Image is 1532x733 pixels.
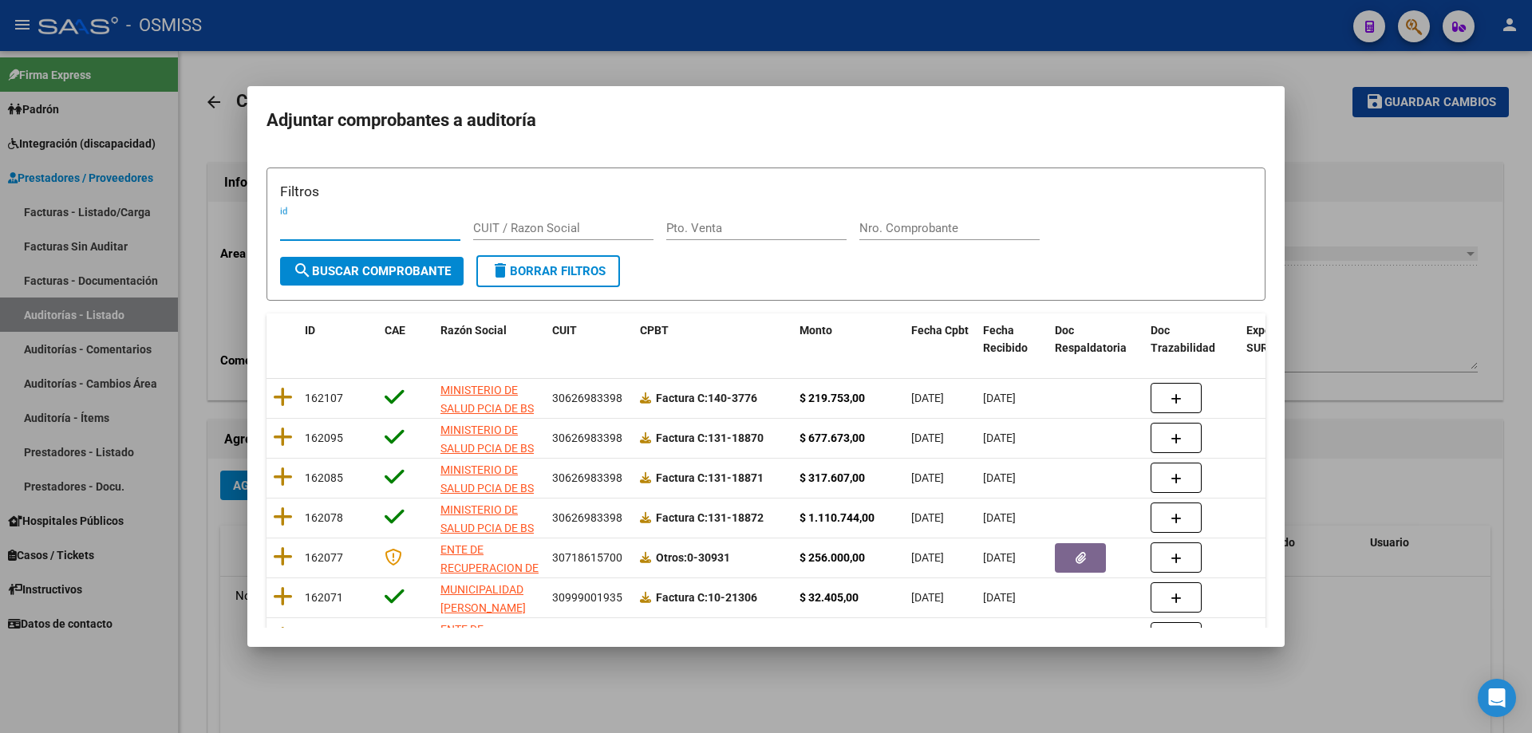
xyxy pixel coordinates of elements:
strong: $ 256.000,00 [800,551,865,564]
span: Factura C: [656,511,708,524]
span: 162078 [305,511,343,524]
span: CUIT [552,324,577,337]
span: MUNICIPALIDAD [PERSON_NAME][GEOGRAPHIC_DATA] [440,583,548,633]
span: [DATE] [983,591,1016,604]
datatable-header-cell: CPBT [634,313,793,366]
span: 30718615700 [552,551,622,564]
mat-icon: delete [491,261,510,280]
strong: 131-18872 [656,511,764,524]
div: Open Intercom Messenger [1478,679,1516,717]
span: Doc Respaldatoria [1055,324,1127,355]
span: Fecha Recibido [983,324,1028,355]
span: 162077 [305,551,343,564]
span: [DATE] [911,551,944,564]
span: MINISTERIO DE SALUD PCIA DE BS AS [440,463,534,513]
datatable-header-cell: CAE [378,313,434,366]
span: 30626983398 [552,511,622,524]
strong: 131-18870 [656,432,764,444]
span: CPBT [640,324,669,337]
datatable-header-cell: CUIT [546,313,634,366]
datatable-header-cell: Expediente SUR Asociado [1240,313,1328,366]
strong: 131-18871 [656,471,764,484]
span: [DATE] [911,392,944,404]
strong: $ 219.753,00 [800,392,865,404]
span: 30626983398 [552,471,622,484]
datatable-header-cell: ID [298,313,378,366]
h3: Filtros [280,181,1252,202]
strong: $ 1.110.744,00 [800,511,875,524]
strong: 10-21306 [656,591,757,604]
span: Expediente SUR Asociado [1246,324,1317,355]
span: Doc Trazabilidad [1151,324,1215,355]
datatable-header-cell: Doc Trazabilidad [1144,313,1240,366]
strong: 0-30931 [656,551,730,564]
span: [DATE] [983,551,1016,564]
span: MINISTERIO DE SALUD PCIA DE BS AS [440,503,534,553]
span: CAE [385,324,405,337]
span: [DATE] [983,392,1016,404]
span: 162095 [305,432,343,444]
span: 162071 [305,591,343,604]
span: 30999001935 [552,591,622,604]
span: 162107 [305,392,343,404]
span: 162085 [305,471,343,484]
span: Factura C: [656,591,708,604]
span: MINISTERIO DE SALUD PCIA DE BS AS [440,384,534,433]
span: [DATE] [911,511,944,524]
span: [DATE] [911,591,944,604]
span: Otros: [656,551,687,564]
datatable-header-cell: Fecha Recibido [977,313,1048,366]
datatable-header-cell: Doc Respaldatoria [1048,313,1144,366]
span: [DATE] [911,432,944,444]
span: ENTE DE RECUPERACION DE FONDOS PARA EL FORTALECIMIENTO DEL SISTEMA DE SALUD DE MENDOZA (REFORSAL)... [440,543,539,683]
span: [DATE] [983,471,1016,484]
span: Factura C: [656,392,708,404]
span: Borrar Filtros [491,264,606,278]
span: MINISTERIO DE SALUD PCIA DE BS AS [440,424,534,473]
span: 30626983398 [552,392,622,404]
span: [DATE] [983,511,1016,524]
button: Buscar Comprobante [280,257,464,286]
strong: $ 317.607,00 [800,471,865,484]
mat-icon: search [293,261,312,280]
span: Buscar Comprobante [293,264,451,278]
span: Razón Social [440,324,507,337]
span: ID [305,324,315,337]
datatable-header-cell: Fecha Cpbt [905,313,977,366]
span: Fecha Cpbt [911,324,969,337]
span: Factura C: [656,471,708,484]
strong: 140-3776 [656,392,757,404]
datatable-header-cell: Razón Social [434,313,546,366]
span: Factura C: [656,432,708,444]
strong: $ 32.405,00 [800,591,859,604]
h2: Adjuntar comprobantes a auditoría [267,105,1265,136]
span: [DATE] [983,432,1016,444]
span: Monto [800,324,832,337]
strong: $ 677.673,00 [800,432,865,444]
span: [DATE] [911,471,944,484]
button: Borrar Filtros [476,255,620,287]
datatable-header-cell: Monto [793,313,905,366]
span: 30626983398 [552,432,622,444]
